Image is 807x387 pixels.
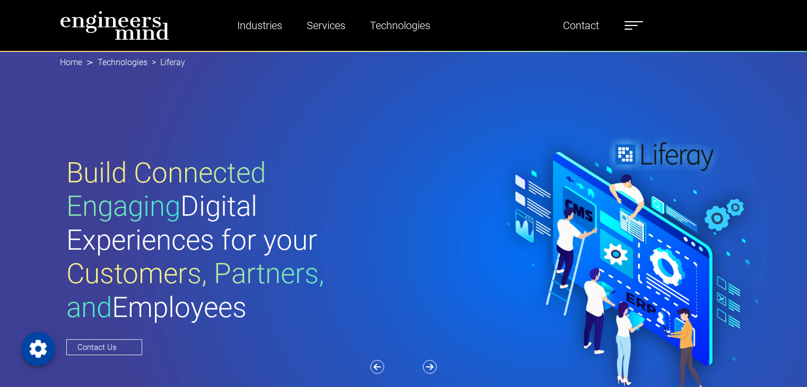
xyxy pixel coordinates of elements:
[66,339,142,355] a: Contact Us
[366,13,435,38] a: Technologies
[559,13,603,38] a: Contact
[60,57,82,67] a: Home
[60,11,169,40] img: logo
[233,13,287,38] a: Industries
[66,156,404,325] h1: Digital Experiences for your Employees
[60,51,748,74] nav: breadcrumb
[98,57,147,67] a: Technologies
[66,257,324,324] span: Customers, Partners, and
[147,56,185,69] li: Liferay
[66,156,266,223] span: Build Connected Engaging
[302,13,350,38] a: Services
